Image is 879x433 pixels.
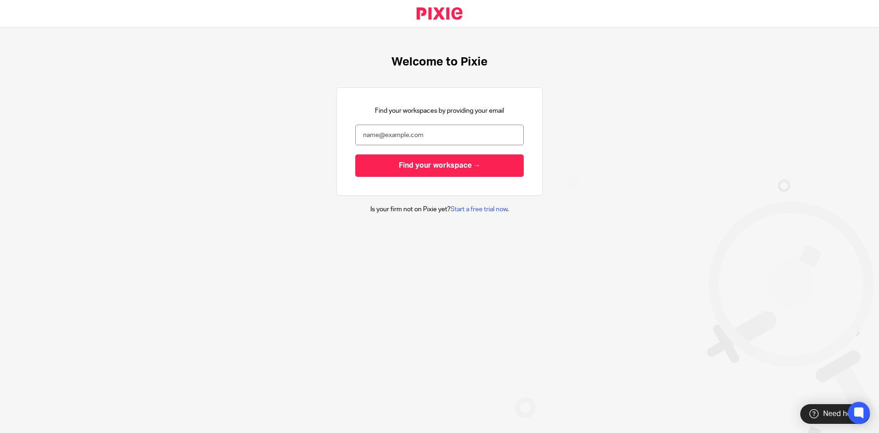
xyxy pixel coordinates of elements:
a: Start a free trial now [450,206,507,213]
input: Find your workspace → [355,154,524,177]
input: name@example.com [355,125,524,145]
p: Is your firm not on Pixie yet? . [370,205,509,214]
p: Find your workspaces by providing your email [375,106,504,115]
h1: Welcome to Pixie [391,55,488,69]
div: Need help? [800,404,870,424]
